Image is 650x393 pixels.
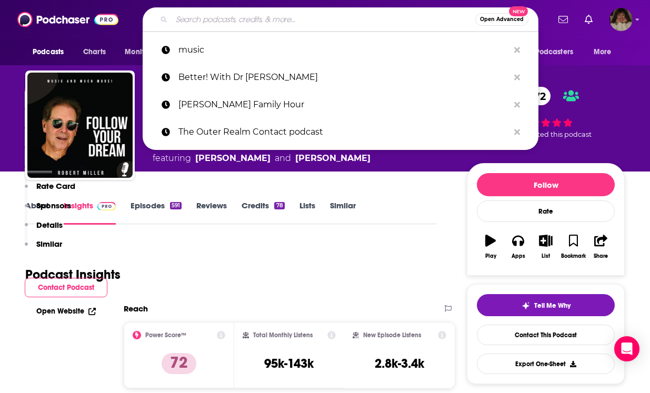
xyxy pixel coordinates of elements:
[25,278,107,297] button: Contact Podcast
[178,118,509,146] p: The Outer Realm Contact podcast
[477,325,615,345] a: Contact This Podcast
[267,140,299,150] a: Society
[532,228,559,266] button: List
[143,36,538,64] a: music
[33,45,64,59] span: Podcasts
[504,228,532,266] button: Apps
[561,253,586,259] div: Bookmark
[162,353,196,374] p: 72
[25,42,77,62] button: open menu
[477,200,615,222] div: Rate
[299,200,315,225] a: Lists
[467,80,625,146] div: 72 1 personrated this podcast
[251,140,267,150] span: and
[145,331,186,339] h2: Power Score™
[83,45,106,59] span: Charts
[480,17,524,22] span: Open Advanced
[172,11,475,28] input: Search podcasts, credits, & more...
[205,140,206,150] span: ,
[253,331,313,339] h2: Total Monthly Listens
[586,42,625,62] button: open menu
[143,7,538,32] div: Search podcasts, credits, & more...
[523,45,573,59] span: For Podcasters
[36,200,71,210] p: Sponsors
[609,8,633,31] span: Logged in as angelport
[143,64,538,91] a: Better! With Dr [PERSON_NAME]
[477,173,615,196] button: Follow
[581,11,597,28] a: Show notifications dropdown
[512,253,525,259] div: Apps
[27,73,133,178] img: Follow Your Dream - Music And Much More!
[143,118,538,146] a: The Outer Realm Contact podcast
[295,152,371,165] div: [PERSON_NAME]
[206,140,251,150] a: Education
[477,228,504,266] button: Play
[153,152,371,165] span: featuring
[178,91,509,118] p: Duncan Trussell Family Hour
[153,139,371,165] div: A daily podcast
[485,253,496,259] div: Play
[609,8,633,31] button: Show profile menu
[477,354,615,374] button: Export One-Sheet
[475,13,528,26] button: Open AdvancedNew
[179,140,205,150] a: Music
[36,239,62,249] p: Similar
[516,42,588,62] button: open menu
[275,152,291,165] span: and
[594,253,608,259] div: Share
[375,356,424,371] h3: 2.8k-3.4k
[117,42,176,62] button: open menu
[125,45,162,59] span: Monitoring
[76,42,112,62] a: Charts
[594,45,612,59] span: More
[587,228,615,266] button: Share
[170,202,182,209] div: 591
[534,301,571,310] span: Tell Me Why
[542,253,550,259] div: List
[264,356,314,371] h3: 95k-143k
[178,36,509,64] p: music
[554,11,572,28] a: Show notifications dropdown
[477,294,615,316] button: tell me why sparkleTell Me Why
[124,304,148,314] h2: Reach
[559,228,587,266] button: Bookmark
[522,301,530,310] img: tell me why sparkle
[178,64,509,91] p: Better! With Dr Stephanie Estima
[609,8,633,31] img: User Profile
[17,9,118,29] img: Podchaser - Follow, Share and Rate Podcasts
[143,91,538,118] a: [PERSON_NAME] Family Hour
[242,200,284,225] a: Credits78
[330,200,356,225] a: Similar
[25,220,63,239] button: Details
[363,331,421,339] h2: New Episode Listens
[195,152,271,165] div: [PERSON_NAME]
[36,220,63,230] p: Details
[274,202,284,209] div: 78
[131,200,182,225] a: Episodes591
[509,6,528,16] span: New
[196,200,227,225] a: Reviews
[531,130,592,138] span: rated this podcast
[614,336,639,361] div: Open Intercom Messenger
[25,239,62,258] button: Similar
[25,200,71,220] button: Sponsors
[36,307,96,316] a: Open Website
